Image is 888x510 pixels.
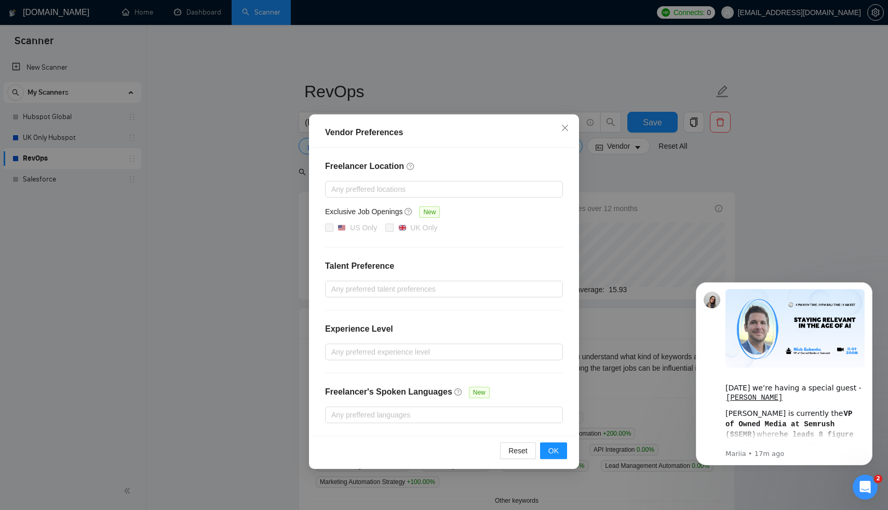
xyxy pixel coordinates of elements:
img: 🇺🇸 [338,224,345,231]
iframe: Intercom notifications message [680,273,888,472]
h4: Experience Level [325,323,393,335]
iframe: Intercom live chat [853,475,878,500]
div: Vendor Preferences [325,126,563,139]
h4: Freelancer's Spoken Languages [325,386,452,398]
h4: Talent Preference [325,260,563,272]
span: 2 [874,475,882,483]
span: New [469,387,490,398]
span: close [561,124,569,132]
h4: Freelancer Location [325,160,563,173]
h5: Exclusive Job Openings [325,206,402,217]
span: OK [548,445,559,456]
button: OK [540,442,567,459]
span: question-circle [407,162,415,171]
div: US Only [350,222,377,233]
span: question-circle [454,388,463,396]
img: 🇬🇧 [399,224,406,231]
button: Close [551,114,579,142]
span: question-circle [405,207,413,216]
button: Reset [500,442,536,459]
span: New [419,206,440,218]
div: UK Only [410,222,437,233]
span: Reset [508,445,528,456]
